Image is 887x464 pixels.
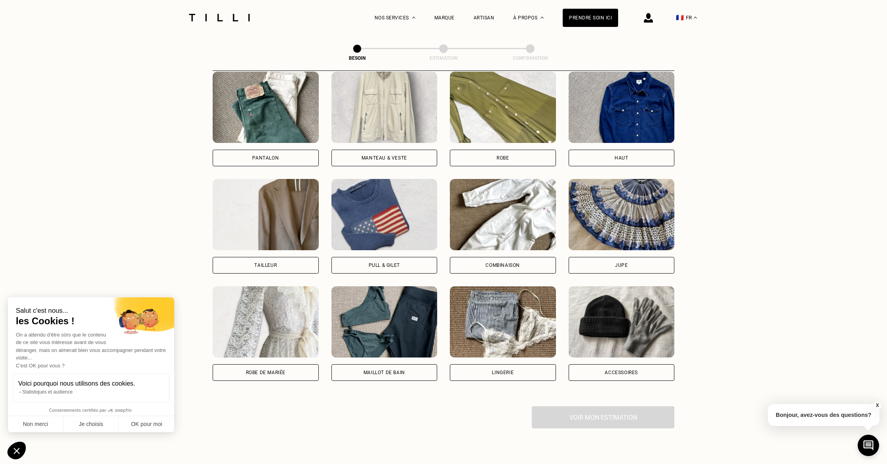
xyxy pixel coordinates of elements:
img: Tilli retouche votre Manteau & Veste [331,72,438,143]
div: Lingerie [492,370,514,375]
button: X [873,401,881,410]
a: Artisan [474,15,495,21]
img: icône connexion [644,13,653,23]
img: Logo du service de couturière Tilli [186,14,253,21]
p: Bonjour, avez-vous des questions? [768,404,879,426]
img: Tilli retouche votre Haut [569,72,675,143]
div: Jupe [615,263,628,268]
div: Haut [615,156,628,160]
img: Tilli retouche votre Robe [450,72,556,143]
div: Confirmation [491,55,570,61]
div: Maillot de bain [364,370,405,375]
div: Robe de mariée [246,370,286,375]
img: Menu déroulant à propos [541,17,544,19]
div: Manteau & Veste [362,156,407,160]
div: Robe [497,156,509,160]
img: Tilli retouche votre Tailleur [213,179,319,250]
img: Tilli retouche votre Maillot de bain [331,286,438,358]
img: Menu déroulant [412,17,415,19]
div: Tailleur [254,263,277,268]
div: Pantalon [252,156,279,160]
div: Besoin [318,55,397,61]
div: Combinaison [485,263,520,268]
img: Tilli retouche votre Combinaison [450,179,556,250]
div: Accessoires [605,370,638,375]
img: Tilli retouche votre Jupe [569,179,675,250]
img: menu déroulant [694,17,697,19]
img: Tilli retouche votre Pantalon [213,72,319,143]
img: Tilli retouche votre Pull & gilet [331,179,438,250]
a: Prendre soin ici [563,9,618,27]
img: Tilli retouche votre Lingerie [450,286,556,358]
span: 🇫🇷 [676,14,684,21]
img: Tilli retouche votre Robe de mariée [213,286,319,358]
div: Pull & gilet [369,263,400,268]
img: Tilli retouche votre Accessoires [569,286,675,358]
a: Marque [434,15,455,21]
div: Estimation [404,55,483,61]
